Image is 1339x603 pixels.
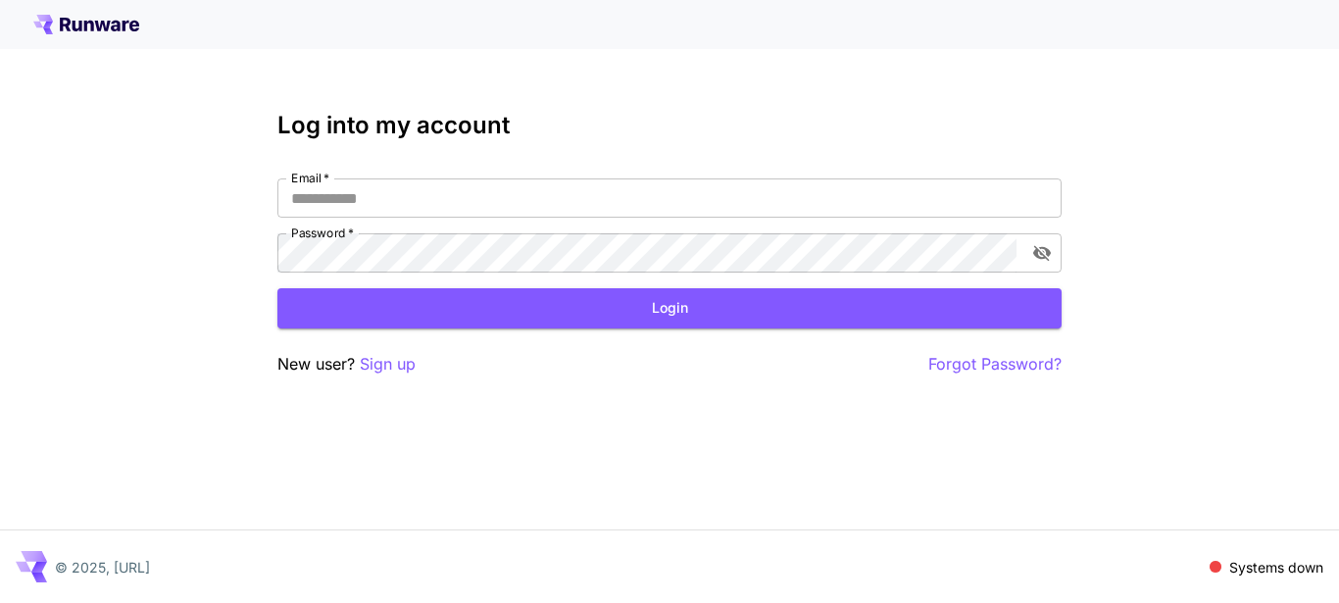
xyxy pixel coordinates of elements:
[55,557,150,578] p: © 2025, [URL]
[928,352,1062,377] button: Forgot Password?
[360,352,416,377] button: Sign up
[1229,557,1323,578] p: Systems down
[291,170,329,186] label: Email
[277,112,1062,139] h3: Log into my account
[1024,235,1060,271] button: toggle password visibility
[277,352,416,377] p: New user?
[291,225,354,241] label: Password
[277,288,1062,328] button: Login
